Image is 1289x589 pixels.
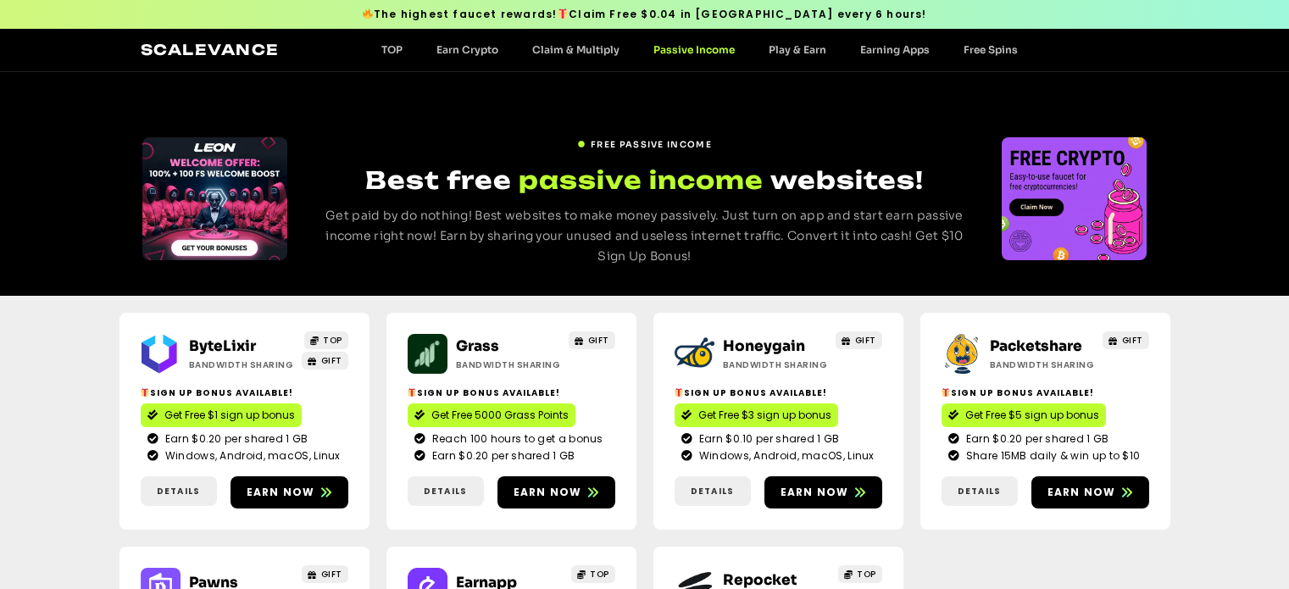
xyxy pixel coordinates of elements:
[698,408,831,423] span: Get Free $3 sign up bonus
[319,206,970,266] p: Get paid by do nothing! Best websites to make money passively. Just turn on app and start earn pa...
[675,386,882,399] h2: Sign up bonus available!
[408,386,615,399] h2: Sign up bonus available!
[843,43,947,56] a: Earning Apps
[161,448,341,464] span: Windows, Android, macOS, Linux
[942,386,1149,399] h2: Sign up bonus available!
[456,358,562,371] h2: Bandwidth Sharing
[695,448,875,464] span: Windows, Android, macOS, Linux
[1002,137,1147,260] div: Slides
[691,485,734,497] span: Details
[590,568,609,581] span: TOP
[1122,334,1143,347] span: GIFT
[363,8,373,19] img: 🔥
[947,43,1035,56] a: Free Spins
[571,565,615,583] a: TOP
[364,43,419,56] a: TOP
[695,431,840,447] span: Earn $0.10 per shared 1 GB
[364,43,1035,56] nav: Menu
[770,165,924,195] span: websites!
[591,138,712,151] span: FREE PASSIVE INCOME
[515,43,636,56] a: Claim & Multiply
[431,408,569,423] span: Get Free 5000 Grass Points
[838,565,882,583] a: TOP
[362,7,926,22] span: The highest faucet rewards! Claim Free $0.04 in [GEOGRAPHIC_DATA] every 6 hours!
[514,485,582,500] span: Earn now
[990,358,1096,371] h2: Bandwidth Sharing
[231,476,348,508] a: Earn now
[723,571,797,589] a: Repocket
[189,337,256,355] a: ByteLixir
[723,337,805,355] a: Honeygain
[323,334,342,347] span: TOP
[569,331,615,349] a: GIFT
[558,8,568,19] img: 🎁
[302,565,348,583] a: GIFT
[141,41,280,58] a: Scalevance
[428,448,575,464] span: Earn $0.20 per shared 1 GB
[1031,476,1149,508] a: Earn now
[456,337,499,355] a: Grass
[857,568,876,581] span: TOP
[942,388,950,397] img: 🎁
[141,476,217,506] a: Details
[321,354,342,367] span: GIFT
[157,485,200,497] span: Details
[247,485,315,500] span: Earn now
[141,388,149,397] img: 🎁
[764,476,882,508] a: Earn now
[675,388,683,397] img: 🎁
[141,386,348,399] h2: Sign up bonus available!
[781,485,849,500] span: Earn now
[962,431,1109,447] span: Earn $0.20 per shared 1 GB
[990,337,1082,355] a: Packetshare
[304,331,348,349] a: TOP
[965,408,1099,423] span: Get Free $5 sign up bonus
[636,43,752,56] a: Passive Income
[588,334,609,347] span: GIFT
[164,408,295,423] span: Get Free $1 sign up bonus
[408,403,575,427] a: Get Free 5000 Grass Points
[419,43,515,56] a: Earn Crypto
[752,43,843,56] a: Play & Earn
[302,352,348,370] a: GIFT
[1103,331,1149,349] a: GIFT
[577,131,712,151] a: FREE PASSIVE INCOME
[675,476,751,506] a: Details
[161,431,308,447] span: Earn $0.20 per shared 1 GB
[424,485,467,497] span: Details
[942,476,1018,506] a: Details
[142,137,287,260] div: Slides
[675,403,838,427] a: Get Free $3 sign up bonus
[942,403,1106,427] a: Get Free $5 sign up bonus
[723,358,829,371] h2: Bandwidth Sharing
[836,331,882,349] a: GIFT
[958,485,1001,497] span: Details
[408,388,416,397] img: 🎁
[497,476,615,508] a: Earn now
[519,164,764,197] span: passive income
[408,476,484,506] a: Details
[962,448,1141,464] span: Share 15MB daily & win up to $10
[321,568,342,581] span: GIFT
[365,165,512,195] span: Best free
[855,334,876,347] span: GIFT
[428,431,603,447] span: Reach 100 hours to get a bonus
[189,358,295,371] h2: Bandwidth Sharing
[141,403,302,427] a: Get Free $1 sign up bonus
[1047,485,1116,500] span: Earn now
